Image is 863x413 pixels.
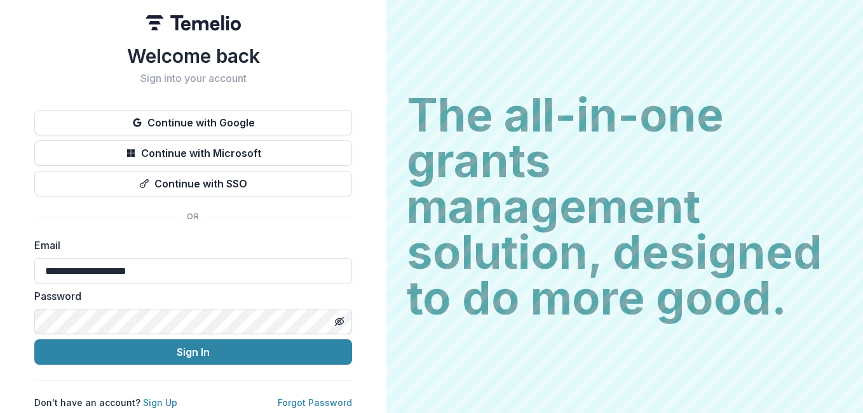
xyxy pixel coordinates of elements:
img: Temelio [146,15,241,30]
label: Email [34,238,344,253]
h1: Welcome back [34,44,352,67]
button: Continue with Google [34,110,352,135]
h2: Sign into your account [34,72,352,85]
p: Don't have an account? [34,396,177,409]
button: Toggle password visibility [329,311,350,332]
button: Continue with SSO [34,171,352,196]
a: Forgot Password [278,397,352,408]
button: Sign In [34,339,352,365]
a: Sign Up [143,397,177,408]
button: Continue with Microsoft [34,140,352,166]
label: Password [34,288,344,304]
